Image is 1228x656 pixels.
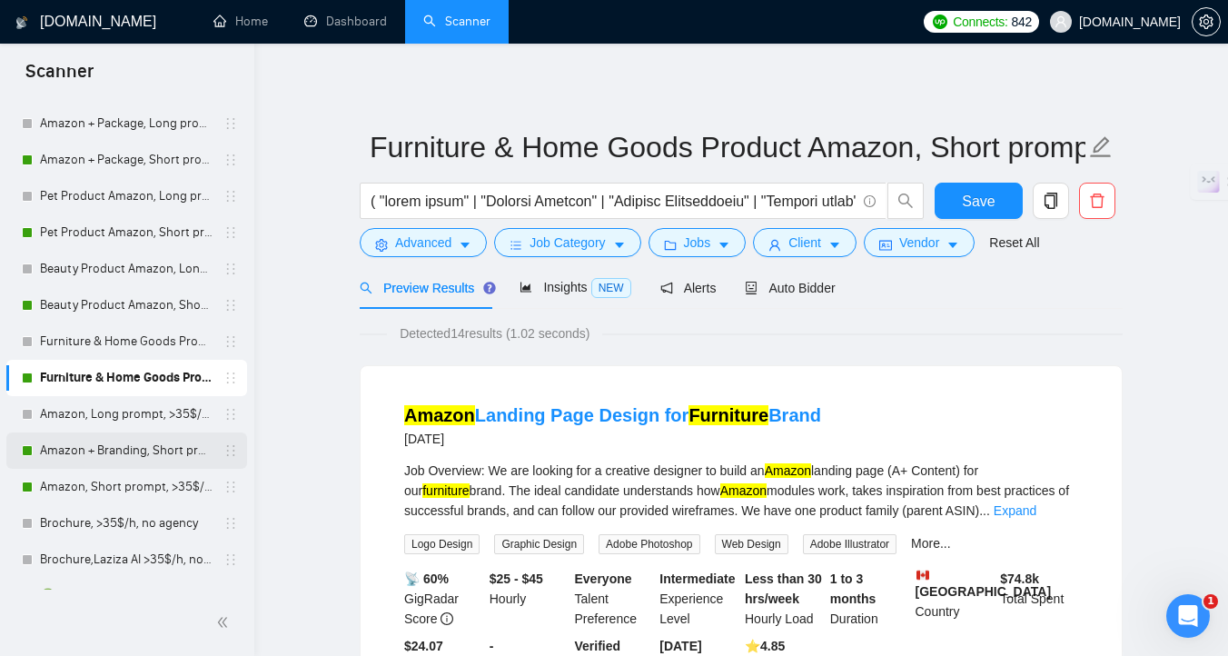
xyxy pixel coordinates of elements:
[459,238,471,252] span: caret-down
[575,639,621,653] b: Verified
[223,480,238,494] span: holder
[40,142,213,178] a: Amazon + Package, Short prompt, >35$/h, no agency
[916,569,929,581] img: 🇨🇦
[40,360,213,396] a: Furniture & Home Goods Product Amazon, Short prompt, >35$/h, no agency
[912,569,997,629] div: Country
[520,280,630,294] span: Insights
[741,569,827,629] div: Hourly Load
[40,542,213,578] a: Brochure,Laziza AI >35$/h, no agency
[370,124,1085,170] input: Scanner name...
[40,432,213,469] a: Amazon + Branding, Short prompt, >35$/h, no agency
[879,238,892,252] span: idcard
[753,228,857,257] button: userClientcaret-down
[223,552,238,567] span: holder
[803,534,896,554] span: Adobe Illustrator
[745,282,758,294] span: robot
[223,516,238,531] span: holder
[718,238,730,252] span: caret-down
[656,569,741,629] div: Experience Level
[745,572,822,606] b: Less than 30 hrs/week
[360,228,487,257] button: settingAdvancedcaret-down
[510,238,522,252] span: bars
[684,233,711,253] span: Jobs
[649,228,747,257] button: folderJobscaret-down
[40,505,213,542] a: Brochure, >35$/h, no agency
[223,371,238,385] span: holder
[989,233,1039,253] a: Reset All
[530,233,605,253] span: Job Category
[994,503,1036,518] a: Expand
[788,233,821,253] span: Client
[571,569,657,629] div: Talent Preference
[1192,7,1221,36] button: setting
[223,589,238,603] span: holder
[1079,183,1115,219] button: delete
[864,228,975,257] button: idcardVendorcaret-down
[486,569,571,629] div: Hourly
[304,14,387,29] a: dashboardDashboard
[223,407,238,422] span: holder
[1166,594,1210,638] iframe: Intercom live chat
[1192,15,1221,29] a: setting
[423,14,490,29] a: searchScanner
[223,189,238,204] span: holder
[1034,193,1068,209] span: copy
[613,238,626,252] span: caret-down
[422,483,469,498] mark: furniture
[911,536,951,551] a: More...
[591,278,631,298] span: NEW
[40,214,213,251] a: Pet Product Amazon, Short prompt, >35$/h, no agency
[223,153,238,167] span: holder
[899,233,939,253] span: Vendor
[1033,183,1069,219] button: copy
[888,193,923,209] span: search
[1000,572,1039,586] b: $ 74.8k
[494,534,584,554] span: Graphic Design
[933,15,947,29] img: upwork-logo.png
[387,323,602,343] span: Detected 14 results (1.02 seconds)
[660,282,673,294] span: notification
[599,534,699,554] span: Adobe Photoshop
[11,58,108,96] span: Scanner
[404,405,821,425] a: AmazonLanding Page Design forFurnitureBrand
[935,183,1023,219] button: Save
[1055,15,1067,28] span: user
[40,178,213,214] a: Pet Product Amazon, Long prompt, >35$/h, no agency
[715,534,788,554] span: Web Design
[40,578,213,614] a: 🟢 Flyer, Triplet, Pamphlet, Hangout >36$/h, no agency
[40,323,213,360] a: Furniture & Home Goods Product Amazon, Long prompt, >35$/h, no agency
[490,639,494,653] b: -
[916,569,1052,599] b: [GEOGRAPHIC_DATA]
[404,428,821,450] div: [DATE]
[1089,135,1113,159] span: edit
[664,238,677,252] span: folder
[404,461,1078,521] div: Job Overview: We are looking for a creative designer to build an landing page (A+ Content) for ou...
[404,534,480,554] span: Logo Design
[360,282,372,294] span: search
[40,251,213,287] a: Beauty Product Amazon, Long prompt, >35$/h, no agency
[40,287,213,323] a: Beauty Product Amazon, Short prompt, >35$/h, no agency
[216,613,234,631] span: double-left
[404,639,443,653] b: $24.07
[441,612,453,625] span: info-circle
[827,569,912,629] div: Duration
[223,225,238,240] span: holder
[828,238,841,252] span: caret-down
[1203,594,1218,609] span: 1
[494,228,640,257] button: barsJob Categorycaret-down
[745,281,835,295] span: Auto Bidder
[520,281,532,293] span: area-chart
[404,572,449,586] b: 📡 60%
[864,195,876,207] span: info-circle
[40,105,213,142] a: Amazon + Package, Long prompt, >35$/h, no agency
[720,483,767,498] mark: Amazon
[979,503,990,518] span: ...
[1080,193,1114,209] span: delete
[371,190,856,213] input: Search Freelance Jobs...
[395,233,451,253] span: Advanced
[223,262,238,276] span: holder
[953,12,1007,32] span: Connects:
[659,572,735,586] b: Intermediate
[887,183,924,219] button: search
[15,8,28,37] img: logo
